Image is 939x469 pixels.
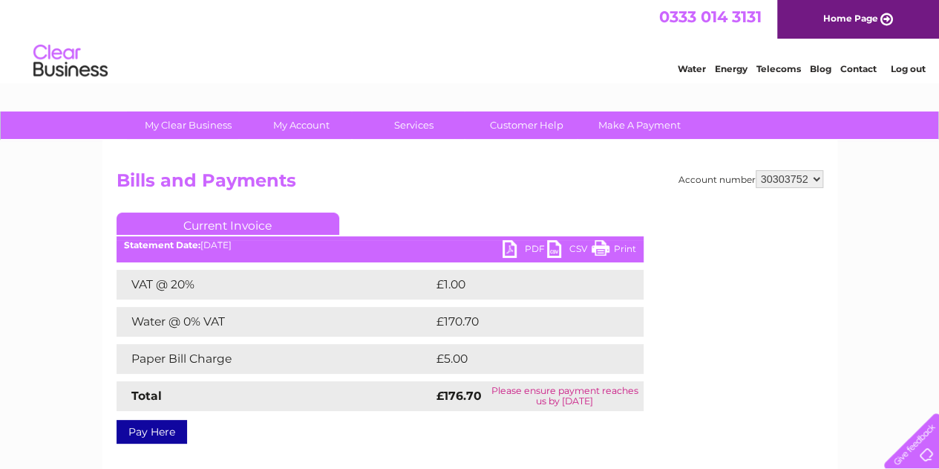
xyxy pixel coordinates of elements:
td: £5.00 [433,344,609,374]
a: Make A Payment [578,111,701,139]
a: Log out [890,63,925,74]
a: Telecoms [756,63,801,74]
img: logo.png [33,39,108,84]
a: Print [592,240,636,262]
a: Contact [840,63,877,74]
strong: £176.70 [436,389,482,403]
a: My Account [240,111,362,139]
div: Clear Business is a trading name of Verastar Limited (registered in [GEOGRAPHIC_DATA] No. 3667643... [120,8,821,72]
a: Current Invoice [117,213,339,235]
a: 0333 014 3131 [659,7,762,26]
strong: Total [131,389,162,403]
td: Please ensure payment reaches us by [DATE] [486,381,644,411]
a: Blog [810,63,831,74]
td: Paper Bill Charge [117,344,433,374]
a: Water [678,63,706,74]
a: Services [353,111,475,139]
td: VAT @ 20% [117,270,433,300]
td: £170.70 [433,307,616,337]
a: CSV [547,240,592,262]
a: Pay Here [117,420,187,444]
a: Energy [715,63,747,74]
a: PDF [503,240,547,262]
div: [DATE] [117,240,644,250]
h2: Bills and Payments [117,170,823,198]
td: Water @ 0% VAT [117,307,433,337]
td: £1.00 [433,270,608,300]
b: Statement Date: [124,239,200,250]
a: My Clear Business [127,111,249,139]
a: Customer Help [465,111,588,139]
div: Account number [678,170,823,188]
